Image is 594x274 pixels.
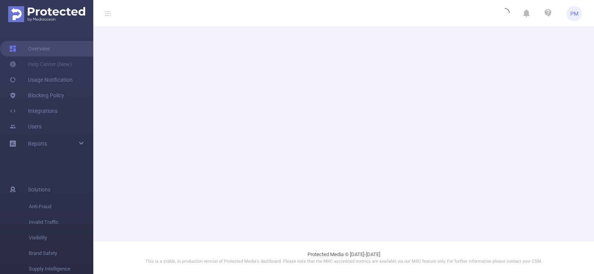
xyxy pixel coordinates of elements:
a: Reports [28,136,47,151]
img: Protected Media [8,6,85,22]
span: Reports [28,141,47,147]
span: Visibility [29,230,93,246]
span: Invalid Traffic [29,214,93,230]
i: icon: loading [500,8,510,19]
a: Blocking Policy [9,88,64,103]
a: Integrations [9,103,58,119]
footer: Protected Media © [DATE]-[DATE] [93,241,594,274]
span: Anti-Fraud [29,199,93,214]
span: Brand Safety [29,246,93,261]
p: This is a stable, in production version of Protected Media's dashboard. Please note that the MRC ... [113,258,575,265]
a: Users [9,119,42,134]
a: Usage Notification [9,72,73,88]
span: Solutions [28,182,51,197]
a: Overview [9,41,50,56]
span: PM [570,6,578,21]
